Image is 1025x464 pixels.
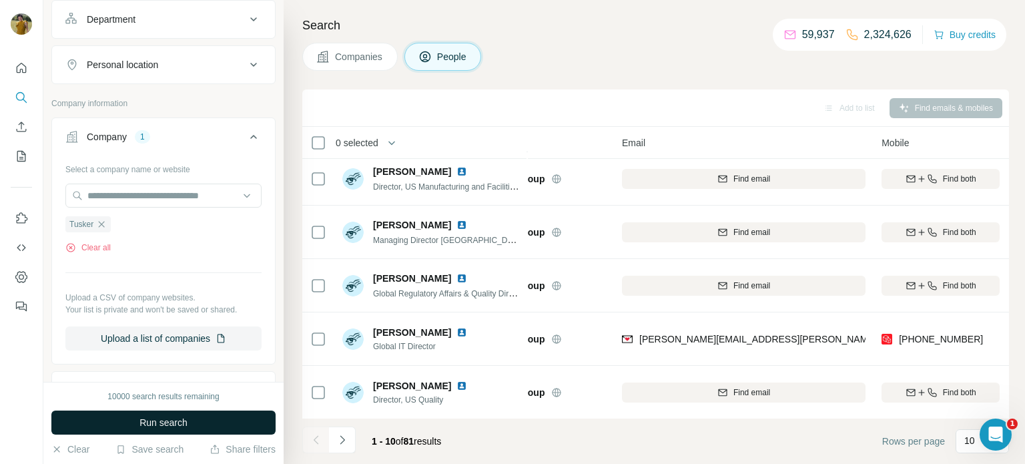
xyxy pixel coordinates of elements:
span: Rows per page [882,435,945,448]
button: Use Surfe on LinkedIn [11,206,32,230]
span: People [437,50,468,63]
button: Save search [115,443,184,456]
span: Find both [943,226,976,238]
span: Email [622,136,645,150]
img: LinkedIn logo [456,273,467,284]
img: LinkedIn logo [456,166,467,177]
span: Run search [139,416,188,429]
button: Share filters [210,443,276,456]
button: Clear all [65,242,111,254]
span: Tusker [69,218,93,230]
img: Avatar [342,168,364,190]
button: Find email [622,276,866,296]
div: Department [87,13,135,26]
div: Select a company name or website [65,158,262,176]
span: Companies [335,50,384,63]
button: Find both [882,383,1000,403]
button: Buy credits [934,25,996,44]
button: Department [52,3,275,35]
p: Your list is private and won't be saved or shared. [65,304,262,316]
img: provider prospeo logo [882,332,892,346]
img: Avatar [342,382,364,403]
h4: Search [302,16,1009,35]
span: 0 selected [336,136,378,150]
span: Find email [733,226,770,238]
span: results [372,436,441,447]
span: Director, US Manufacturing and Facilities, Manufacturing Engineer [373,181,608,192]
span: Managing Director [GEOGRAPHIC_DATA] and [GEOGRAPHIC_DATA] [373,234,625,245]
div: 10000 search results remaining [107,391,219,403]
button: Find email [622,169,866,189]
button: Find email [622,383,866,403]
button: My lists [11,144,32,168]
iframe: Intercom live chat [980,419,1012,451]
span: Global Regulatory Affairs & Quality Director [373,288,527,298]
p: 59,937 [802,27,835,43]
button: Feedback [11,294,32,318]
p: Upload a CSV of company websites. [65,292,262,304]
span: [PERSON_NAME][EMAIL_ADDRESS][PERSON_NAME][DOMAIN_NAME] [639,334,952,344]
button: Navigate to next page [329,427,356,453]
span: [PERSON_NAME] [373,379,451,393]
p: 10 [964,434,975,447]
button: Company1 [52,121,275,158]
button: Find email [622,222,866,242]
button: Quick start [11,56,32,80]
p: Company information [51,97,276,109]
span: 1 - 10 [372,436,396,447]
span: [PERSON_NAME] [373,326,451,339]
img: Avatar [342,328,364,350]
button: Clear [51,443,89,456]
span: Global IT Director [373,340,472,353]
span: Director, US Quality [373,394,472,406]
span: [PERSON_NAME] [373,218,451,232]
button: Run search [51,411,276,435]
button: Upload a list of companies [65,326,262,351]
div: Company [87,130,127,144]
img: Avatar [342,275,364,296]
span: [PERSON_NAME] [373,272,451,285]
span: Find both [943,387,976,399]
button: Find both [882,276,1000,296]
button: Enrich CSV [11,115,32,139]
button: Search [11,85,32,109]
span: Find email [733,173,770,185]
button: Find both [882,222,1000,242]
button: Dashboard [11,265,32,289]
span: [PHONE_NUMBER] [899,334,983,344]
img: provider findymail logo [622,332,633,346]
span: Find email [733,280,770,292]
img: Avatar [342,222,364,243]
span: Find both [943,280,976,292]
span: Find both [943,173,976,185]
span: [PERSON_NAME] [373,165,451,178]
img: LinkedIn logo [456,327,467,338]
button: Find both [882,169,1000,189]
div: Personal location [87,58,158,71]
img: Avatar [11,13,32,35]
span: 81 [404,436,414,447]
p: 2,324,626 [864,27,912,43]
img: LinkedIn logo [456,220,467,230]
span: Find email [733,387,770,399]
span: Mobile [882,136,909,150]
span: of [396,436,404,447]
span: 1 [1007,419,1018,429]
img: LinkedIn logo [456,381,467,391]
button: Personal location [52,49,275,81]
button: Use Surfe API [11,236,32,260]
div: 1 [135,131,150,143]
button: Industry [52,375,275,407]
